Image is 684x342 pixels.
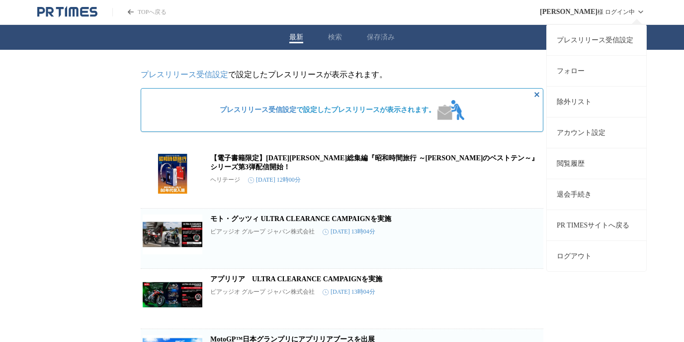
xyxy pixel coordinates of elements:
a: PR TIMESのトップページはこちら [37,6,97,18]
button: 検索 [328,33,342,42]
span: で設定したプレスリリースが表示されます。 [220,106,435,114]
a: プレスリリース受信設定 [141,70,228,79]
img: アプリリア ULTRA CLEARANCE CAMPAIGNを実施 [143,275,202,315]
time: [DATE] 13時04分 [323,288,375,296]
a: モト・グッツィ ULTRA CLEARANCE CAMPAIGNを実施 [210,215,391,223]
a: PR TIMESサイトへ戻る [547,210,646,240]
button: 非表示にする [531,89,543,101]
time: [DATE] 13時04分 [323,228,375,236]
img: モト・グッツィ ULTRA CLEARANCE CAMPAIGNを実施 [143,215,202,254]
a: フォロー [547,55,646,86]
time: [DATE] 12時00分 [248,176,301,184]
a: プレスリリース受信設定 [547,24,646,55]
span: [PERSON_NAME] [540,8,598,16]
button: 最新 [289,33,303,42]
a: アプリリア ULTRA CLEARANCE CAMPAIGNを実施 [210,275,382,283]
a: 【電子書籍限定】[DATE][PERSON_NAME]総集編『昭和時間旅行 ～[PERSON_NAME]のベストテン～』シリーズ第3弾配信開始！ [210,154,538,171]
a: プレスリリース受信設定 [220,106,296,114]
img: 【電子書籍限定】昭和40年男総集編『昭和時間旅行 ～こころのベストテン～』シリーズ第3弾配信開始！ [143,154,202,194]
button: 保存済み [367,33,395,42]
button: ログアウト [547,240,646,271]
p: ピアッジオ グループ ジャパン株式会社 [210,228,315,236]
p: で設定したプレスリリースが表示されます。 [141,70,543,80]
p: ピアッジオ グループ ジャパン株式会社 [210,288,315,296]
a: 閲覧履歴 [547,148,646,179]
a: アカウント設定 [547,117,646,148]
a: 除外リスト [547,86,646,117]
a: PR TIMESのトップページはこちら [112,8,167,16]
a: 退会手続き [547,179,646,210]
p: ヘリテージ [210,176,240,184]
